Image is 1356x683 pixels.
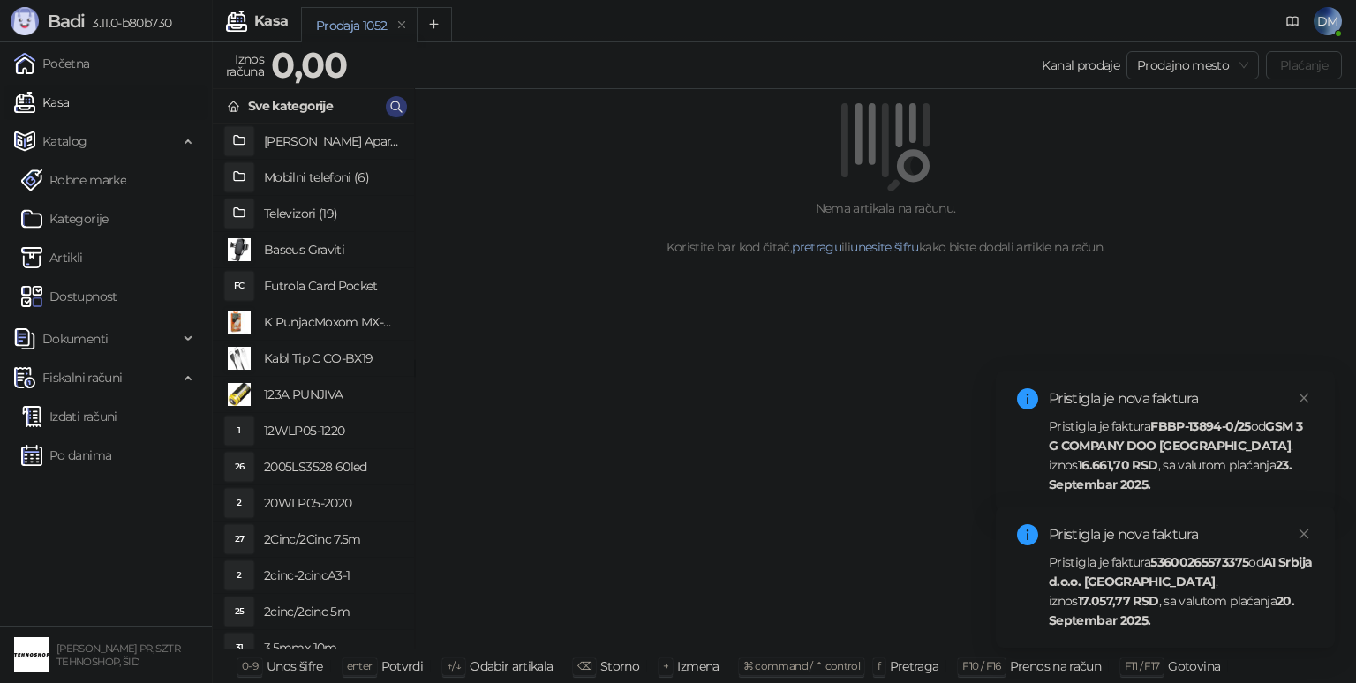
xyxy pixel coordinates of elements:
[225,380,253,409] img: Slika
[42,360,122,395] span: Fiskalni računi
[264,236,400,264] h4: Baseus Graviti
[264,308,400,336] h4: K PunjacMoxom MX-HC25 PD 20W
[878,659,880,672] span: f
[225,236,253,264] img: Slika
[225,308,253,336] img: Slika
[213,124,414,649] div: grid
[264,453,400,481] h4: 2005LS3528 60led
[264,489,400,517] h4: 20WLP05-2020
[11,7,39,35] img: Logo
[1150,418,1250,434] strong: FBBP-13894-0/25
[222,48,267,83] div: Iznos računa
[48,11,85,32] span: Badi
[600,655,639,678] div: Storno
[1298,528,1310,540] span: close
[254,14,288,28] div: Kasa
[1049,552,1314,630] div: Pristigla je faktura od , iznos , sa valutom plaćanja
[962,659,1000,672] span: F10 / F16
[264,344,400,372] h4: Kabl Tip C CO-BX19
[1150,554,1248,570] strong: 53600265573375
[1294,524,1314,544] a: Close
[470,655,553,678] div: Odabir artikala
[1266,51,1342,79] button: Plaćanje
[1294,388,1314,408] a: Close
[14,85,69,120] a: Kasa
[792,239,841,255] a: pretragu
[42,124,87,159] span: Katalog
[264,525,400,553] h4: 2Cinc/2Cinc 7.5m
[264,380,400,409] h4: 123A PUNJIVA
[225,561,253,589] div: 2
[1314,7,1342,35] span: DM
[21,201,109,236] a: Kategorije
[264,417,400,445] h4: 12WLP05-1220
[225,525,253,553] div: 27
[267,655,323,678] div: Unos šifre
[677,655,719,678] div: Izmena
[21,247,42,268] img: Artikli
[890,655,939,678] div: Pretraga
[743,659,861,672] span: ⌘ command / ⌃ control
[1017,524,1038,545] span: info-circle
[264,163,400,191] h4: Mobilni telefoni (6)
[1137,52,1248,79] span: Prodajno mesto
[21,279,117,314] a: Dostupnost
[1049,417,1314,494] div: Pristigla je faktura od , iznos , sa valutom plaćanja
[14,46,90,81] a: Početna
[21,162,126,198] a: Robne marke
[42,321,108,357] span: Dokumenti
[225,597,253,626] div: 25
[14,637,49,672] img: 64x64-companyLogo-68805acf-9e22-4a20-bcb3-9756868d3d19.jpeg
[577,659,591,672] span: ⌫
[225,272,253,300] div: FC
[85,15,171,31] span: 3.11.0-b80b730
[663,659,668,672] span: +
[264,199,400,228] h4: Televizori (19)
[264,272,400,300] h4: Futrola Card Pocket
[1049,388,1314,409] div: Pristigla je nova faktura
[264,597,400,626] h4: 2cinc/2cinc 5m
[21,438,111,473] a: Po danima
[248,96,333,116] div: Sve kategorije
[271,43,347,86] strong: 0,00
[850,239,919,255] a: unesite šifru
[447,659,461,672] span: ↑/↓
[417,7,452,42] button: Add tab
[1278,7,1307,35] a: Dokumentacija
[264,561,400,589] h4: 2cinc-2cincA3-1
[225,634,253,662] div: 31
[1017,388,1038,409] span: info-circle
[1298,392,1310,404] span: close
[225,344,253,372] img: Slika
[225,489,253,517] div: 2
[381,655,424,678] div: Potvrdi
[242,659,258,672] span: 0-9
[264,127,400,155] h4: [PERSON_NAME] Aparati (2)
[347,659,373,672] span: enter
[1049,524,1314,545] div: Pristigla je nova faktura
[1125,659,1159,672] span: F11 / F17
[225,417,253,445] div: 1
[1078,457,1158,473] strong: 16.661,70 RSD
[264,634,400,662] h4: 3.5mmx 10m
[1010,655,1101,678] div: Prenos na račun
[1042,56,1119,75] div: Kanal prodaje
[225,453,253,481] div: 26
[390,18,413,33] button: remove
[21,240,83,275] a: ArtikliArtikli
[21,399,117,434] a: Izdati računi
[56,642,180,668] small: [PERSON_NAME] PR, SZTR TEHNOSHOP, ŠID
[1168,655,1220,678] div: Gotovina
[1078,593,1159,609] strong: 17.057,77 RSD
[316,16,387,35] div: Prodaja 1052
[436,199,1335,257] div: Nema artikala na računu. Koristite bar kod čitač, ili kako biste dodali artikle na račun.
